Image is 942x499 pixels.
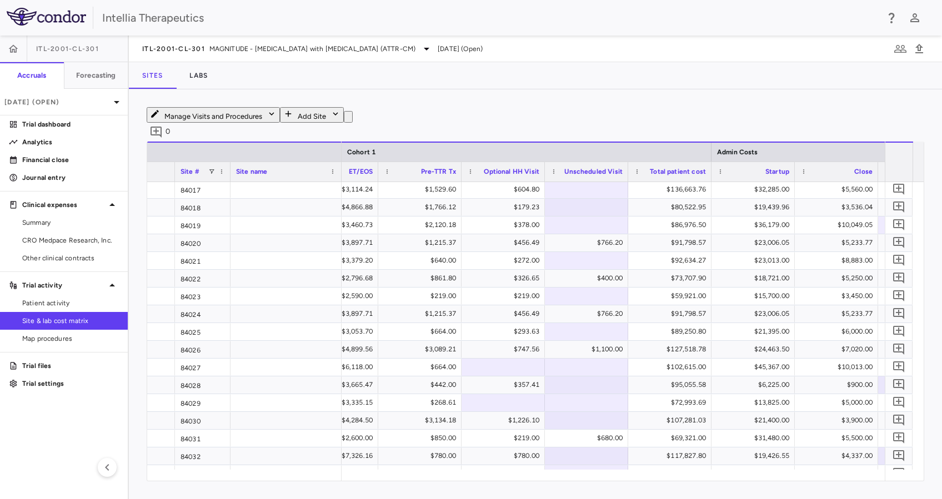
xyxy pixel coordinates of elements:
[721,180,789,198] div: $32,285.00
[388,340,456,358] div: $3,089.21
[22,361,119,371] p: Trial files
[22,155,119,165] p: Financial close
[892,431,905,445] svg: Add comment
[347,148,376,156] span: Cohort 1
[854,168,873,175] span: Close
[175,270,231,287] div: 84022
[892,360,905,374] svg: Add comment
[147,123,166,142] button: Add comment
[892,396,905,409] svg: Add comment
[175,430,231,447] div: 84031
[388,305,456,322] div: $1,215.37
[721,411,789,429] div: $21,400.00
[388,394,456,411] div: $268.61
[889,340,908,359] button: Add comment
[22,316,119,326] span: Site & lab cost matrix
[721,234,789,251] div: $23,006.05
[805,394,873,411] div: $5,000.00
[721,216,789,234] div: $36,179.00
[175,376,231,394] div: 84028
[892,467,905,480] svg: Add comment
[22,119,119,129] p: Trial dashboard
[889,429,908,447] button: Add comment
[892,218,905,231] svg: Add comment
[564,168,623,175] span: Unscheduled Visit
[22,200,106,210] p: Clinical expenses
[129,62,176,89] button: Sites
[638,180,706,198] div: $136,663.76
[889,375,908,394] button: Add comment
[142,44,205,53] span: ITL-2001-CL-301
[388,198,456,216] div: $1,766.12
[388,251,456,269] div: $640.00
[472,411,539,429] div: $1,226.10
[889,269,908,288] button: Add comment
[721,198,789,216] div: $19,439.96
[805,305,873,322] div: $5,233.77
[721,305,789,322] div: $23,006.05
[22,253,119,263] span: Other clinical contracts
[175,216,231,234] div: 84019
[388,269,456,287] div: $861.80
[472,340,539,358] div: $747.56
[638,394,706,411] div: $72,993.69
[236,168,267,175] span: Site name
[22,379,119,389] p: Trial settings
[889,251,908,270] button: Add comment
[388,216,456,234] div: $2,120.18
[805,447,873,465] div: $4,337.00
[805,429,873,447] div: $5,500.00
[717,148,758,156] span: Admin Costs
[388,287,456,305] div: $219.00
[102,9,878,26] div: Intellia Therapeutics
[638,322,706,340] div: $89,250.80
[438,44,483,54] span: [DATE] (Open)
[472,322,539,340] div: $293.63
[805,180,873,198] div: $5,560.00
[181,168,199,175] span: Site #
[889,215,908,234] button: Add comment
[892,325,905,338] svg: Add comment
[388,429,456,447] div: $850.00
[388,411,456,429] div: $3,134.18
[892,342,905,356] svg: Add comment
[892,236,905,249] svg: Add comment
[175,465,231,482] div: 84033
[484,168,539,175] span: Optional HH Visit
[175,394,231,411] div: 84029
[889,322,908,341] button: Add comment
[805,322,873,340] div: $6,000.00
[4,97,110,107] p: [DATE] (Open)
[889,286,908,305] button: Add comment
[892,271,905,285] svg: Add comment
[805,340,873,358] div: $7,020.00
[472,376,539,394] div: $357.41
[889,446,908,465] button: Add comment
[344,112,353,120] span: Lock grid
[892,200,905,214] svg: Add comment
[805,234,873,251] div: $5,233.77
[638,305,706,322] div: $91,798.57
[555,234,623,251] div: $766.20
[638,251,706,269] div: $92,634.27
[472,429,539,447] div: $219.00
[555,429,623,447] div: $680.00
[149,125,163,139] svg: Add comment
[472,216,539,234] div: $378.00
[175,341,231,358] div: 84026
[638,340,706,358] div: $127,518.78
[175,359,231,376] div: 84027
[555,269,623,287] div: $400.00
[892,307,905,320] svg: Add comment
[280,107,344,123] button: Add Site
[166,127,170,135] span: 0
[472,447,539,465] div: $780.00
[892,449,905,462] svg: Add comment
[721,340,789,358] div: $24,463.50
[22,173,119,183] p: Journal entry
[175,447,231,465] div: 84032
[638,234,706,251] div: $91,798.57
[638,216,706,234] div: $86,976.50
[892,414,905,427] svg: Add comment
[721,269,789,287] div: $18,721.00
